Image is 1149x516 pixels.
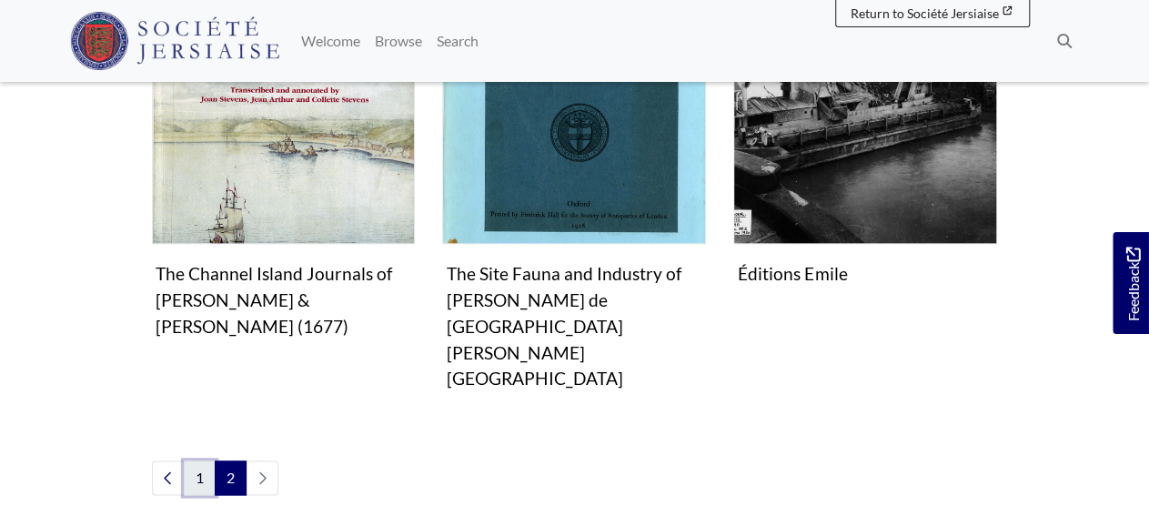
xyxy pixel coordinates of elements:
[70,12,280,70] img: Société Jersiaise
[215,460,247,495] span: Goto page 2
[851,5,999,21] span: Return to Société Jersiaise
[184,460,216,495] a: Goto page 1
[294,23,368,59] a: Welcome
[1122,248,1144,321] span: Feedback
[152,460,998,495] nav: pagination
[1113,232,1149,334] a: Would you like to provide feedback?
[152,460,185,495] a: Previous page
[70,7,280,75] a: Société Jersiaise logo
[429,23,486,59] a: Search
[368,23,429,59] a: Browse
